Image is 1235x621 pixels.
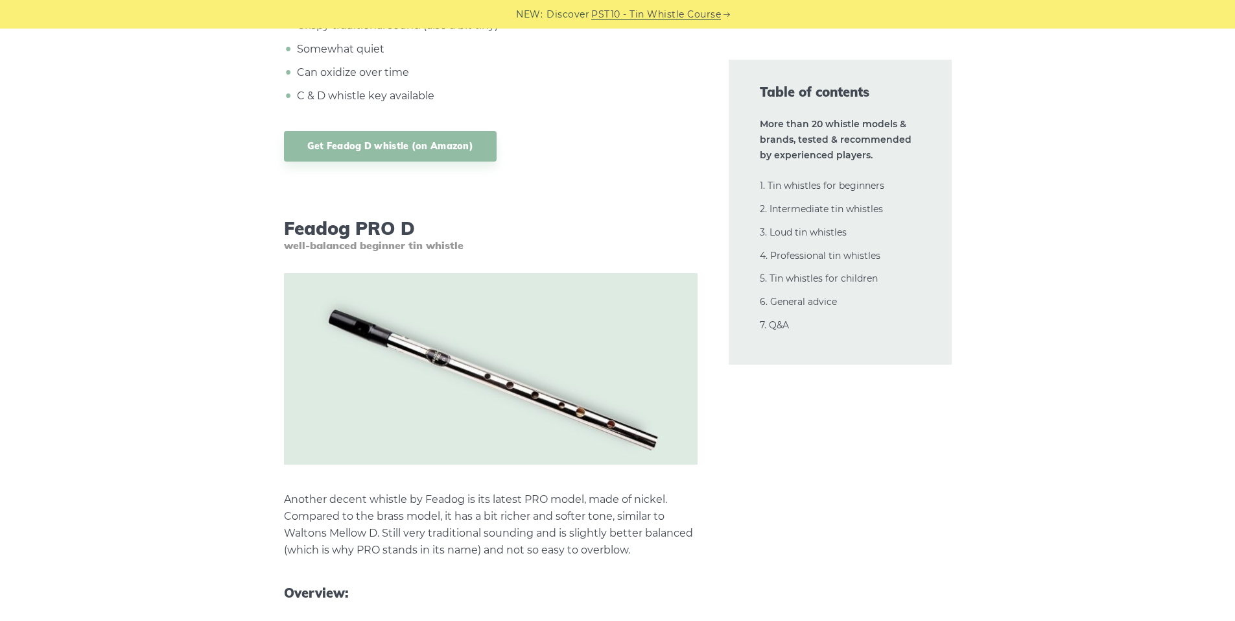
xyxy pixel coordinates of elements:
[760,203,883,215] a: 2. Intermediate tin whistles
[284,217,698,252] h3: Feadog PRO D
[760,250,880,262] a: 4. Professional tin whistles
[294,64,698,81] li: Can oxidize over time
[284,585,698,601] span: Overview:
[284,491,698,559] p: Another decent whistle by Feadog is its latest PRO model, made of nickel. Compared to the brass m...
[760,83,921,101] span: Table of contents
[760,296,837,308] a: 6. General advice
[591,7,721,22] a: PST10 - Tin Whistle Course
[760,226,847,238] a: 3. Loud tin whistles
[284,239,698,252] span: well-balanced beginner tin whistle
[760,180,884,191] a: 1. Tin whistles for beginners
[547,7,589,22] span: Discover
[284,131,497,162] a: Get Feadog D whistle (on Amazon)
[760,319,789,331] a: 7. Q&A
[516,7,543,22] span: NEW:
[294,41,698,58] li: Somewhat quiet
[760,273,878,284] a: 5. Tin whistles for children
[294,88,698,104] li: C & D whistle key available
[284,273,698,465] img: Feadog Pro D tin whistle
[760,118,912,161] strong: More than 20 whistle models & brands, tested & recommended by experienced players.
